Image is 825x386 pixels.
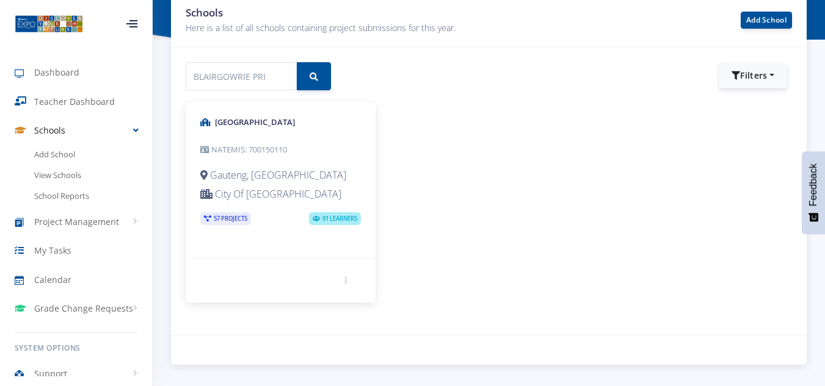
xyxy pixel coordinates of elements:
[34,302,133,315] span: Grade Change Requests
[802,151,825,234] button: Feedback - Show survey
[15,343,137,354] h6: System Options
[34,124,65,137] span: Schools
[186,62,297,90] input: Search schools...
[309,212,361,225] span: 91 Learners
[200,212,251,225] span: 57 Projects
[200,186,361,202] p: City Of [GEOGRAPHIC_DATA]
[200,116,361,129] h5: [GEOGRAPHIC_DATA]
[34,95,115,108] span: Teacher Dashboard
[34,273,71,286] span: Calendar
[186,21,584,35] p: Here is a list of all schools containing project submissions for this year.
[186,5,584,21] h3: Schools
[200,167,361,184] p: Gauteng, [GEOGRAPHIC_DATA]
[719,62,787,88] button: Filters
[34,367,67,380] span: Support
[808,163,819,206] span: Feedback
[741,12,792,29] a: Add School
[34,66,79,79] span: Dashboard
[15,14,83,34] img: ...
[34,215,119,228] span: Project Management
[200,144,287,155] small: NATEMIS: 700150110
[34,244,71,257] span: My Tasks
